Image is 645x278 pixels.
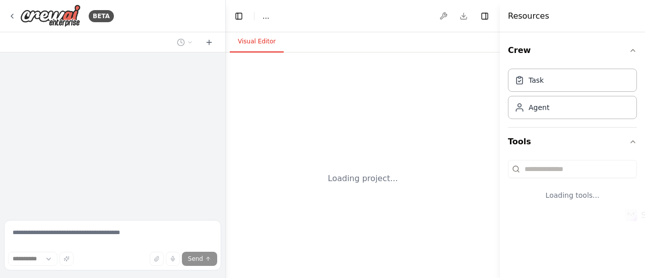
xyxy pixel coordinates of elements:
span: Send [188,255,203,263]
button: Improve this prompt [59,252,74,266]
div: Agent [529,102,549,113]
button: Tools [508,128,637,156]
button: Click to speak your automation idea [166,252,180,266]
div: Tools [508,156,637,216]
button: Upload files [150,252,164,266]
h4: Resources [508,10,549,22]
button: Visual Editor [230,31,284,52]
button: Send [182,252,217,266]
div: BETA [89,10,114,22]
button: Switch to previous chat [173,36,197,48]
button: Crew [508,36,637,65]
div: Loading tools... [508,182,637,208]
button: Hide left sidebar [232,9,246,23]
button: Hide right sidebar [478,9,492,23]
div: Loading project... [328,173,398,185]
button: Start a new chat [201,36,217,48]
span: ... [263,11,269,21]
div: Task [529,75,544,85]
nav: breadcrumb [263,11,269,21]
div: Crew [508,65,637,127]
img: Logo [20,5,81,27]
